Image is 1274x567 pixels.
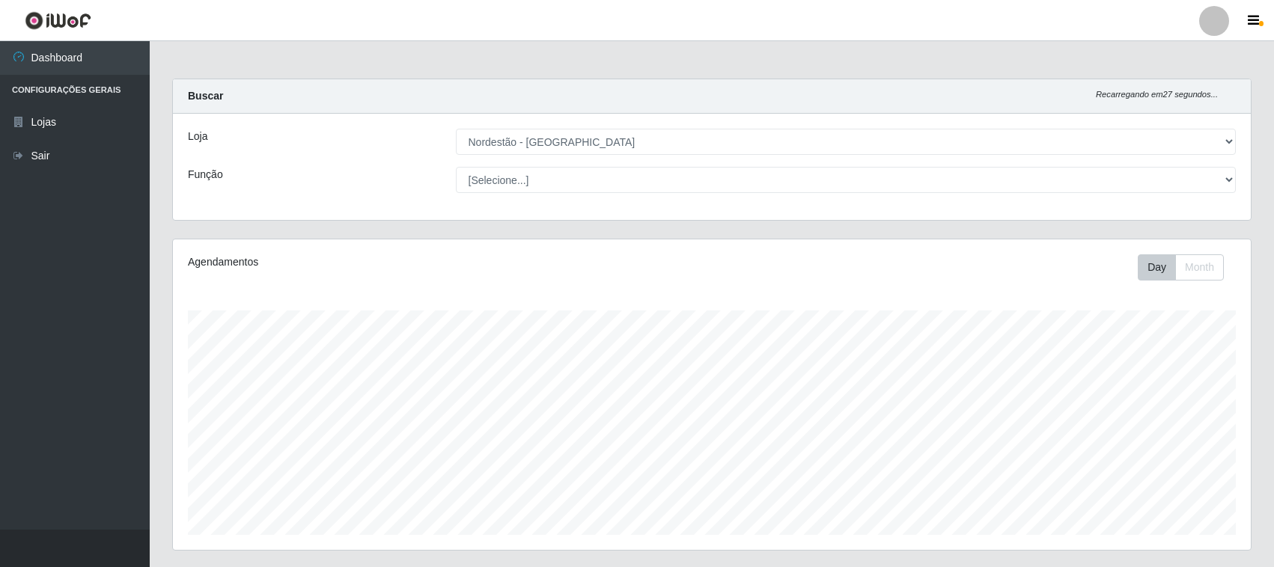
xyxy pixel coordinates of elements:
img: CoreUI Logo [25,11,91,30]
label: Função [188,167,223,183]
label: Loja [188,129,207,144]
button: Month [1175,254,1224,281]
strong: Buscar [188,90,223,102]
div: First group [1138,254,1224,281]
div: Toolbar with button groups [1138,254,1236,281]
div: Agendamentos [188,254,612,270]
i: Recarregando em 27 segundos... [1096,90,1218,99]
button: Day [1138,254,1176,281]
